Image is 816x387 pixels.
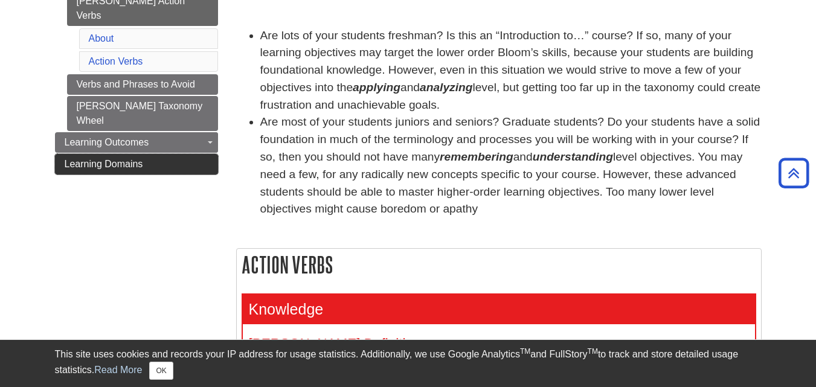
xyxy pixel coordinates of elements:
[67,96,218,131] a: [PERSON_NAME] Taxonomy Wheel
[94,365,142,375] a: Read More
[89,33,114,43] a: About
[588,347,598,356] sup: TM
[440,150,513,163] em: remembering
[420,81,472,94] strong: analyzing
[237,249,761,281] h2: Action Verbs
[55,154,218,174] a: Learning Domains
[353,81,400,94] strong: applying
[55,347,762,380] div: This site uses cookies and records your IP address for usage statistics. Additionally, we use Goo...
[65,159,143,169] span: Learning Domains
[533,150,613,163] em: understanding
[89,56,143,66] a: Action Verbs
[260,27,762,114] li: Are lots of your students freshman? Is this an “Introduction to…” course? If so, many of your lea...
[260,114,762,218] li: Are most of your students juniors and seniors? Graduate students? Do your students have a solid f...
[67,74,218,95] a: Verbs and Phrases to Avoid
[65,137,149,147] span: Learning Outcomes
[149,362,173,380] button: Close
[774,165,813,181] a: Back to Top
[55,132,218,153] a: Learning Outcomes
[520,347,530,356] sup: TM
[249,336,749,351] h4: [PERSON_NAME] Definition
[243,295,755,324] h3: Knowledge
